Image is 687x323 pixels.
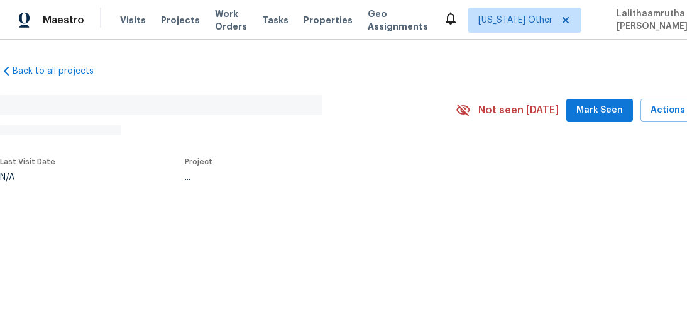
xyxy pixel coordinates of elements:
span: Geo Assignments [368,8,428,33]
span: Mark Seen [576,103,623,118]
span: Work Orders [215,8,247,33]
div: ... [185,173,426,182]
span: Project [185,158,212,166]
span: Tasks [262,16,289,25]
span: Properties [304,14,353,26]
span: Maestro [43,14,84,26]
span: Visits [120,14,146,26]
span: Not seen [DATE] [478,104,559,116]
span: [US_STATE] Other [478,14,552,26]
button: Mark Seen [566,99,633,122]
span: Projects [161,14,200,26]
